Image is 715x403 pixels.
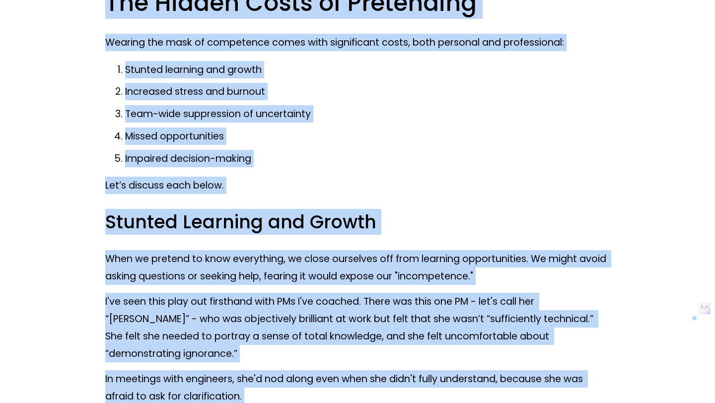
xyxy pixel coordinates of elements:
p: When we pretend to know everything, we close ourselves off from learning opportunities. We might ... [105,250,609,285]
p: Missed opportunities [125,128,609,145]
p: Wearing the mask of competence comes with significant costs, both personal and professional: [105,34,609,51]
h3: Stunted Learning and Growth [105,210,609,234]
p: Let’s discuss each below. [105,177,609,194]
p: Increased stress and burnout [125,83,609,100]
p: Stunted learning and growth [125,61,609,78]
p: Impaired decision-making [125,150,609,167]
p: Team-wide suppression of uncertainty [125,105,609,123]
p: I've seen this play out firsthand with PMs I've coached. There was this one PM - let's call her “... [105,293,609,362]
